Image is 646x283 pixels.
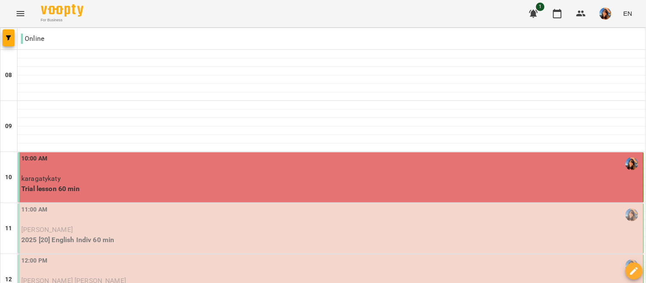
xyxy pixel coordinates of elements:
img: Вербова Єлизавета Сергіївна (а) [626,260,638,272]
img: Вербова Єлизавета Сергіївна (а) [626,209,638,221]
label: 12:00 PM [21,256,47,266]
span: [PERSON_NAME] [21,226,73,234]
h6: 09 [5,122,12,131]
span: For Business [41,17,83,23]
button: EN [620,6,636,21]
label: 11:00 AM [21,205,47,214]
img: Вербова Єлизавета Сергіївна (а) [626,157,638,170]
p: 2025 [20] English Indiv 60 min [21,235,642,245]
img: a3cfe7ef423bcf5e9dc77126c78d7dbf.jpg [600,8,612,20]
h6: 10 [5,173,12,182]
p: Online [21,34,44,44]
h6: 11 [5,224,12,233]
p: Trial lesson 60 min [21,184,642,194]
img: Voopty Logo [41,4,83,17]
span: karagatykaty [21,174,60,183]
h6: 08 [5,71,12,80]
button: Menu [10,3,31,24]
span: EN [623,9,632,18]
span: 1 [536,3,545,11]
label: 10:00 AM [21,154,47,163]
